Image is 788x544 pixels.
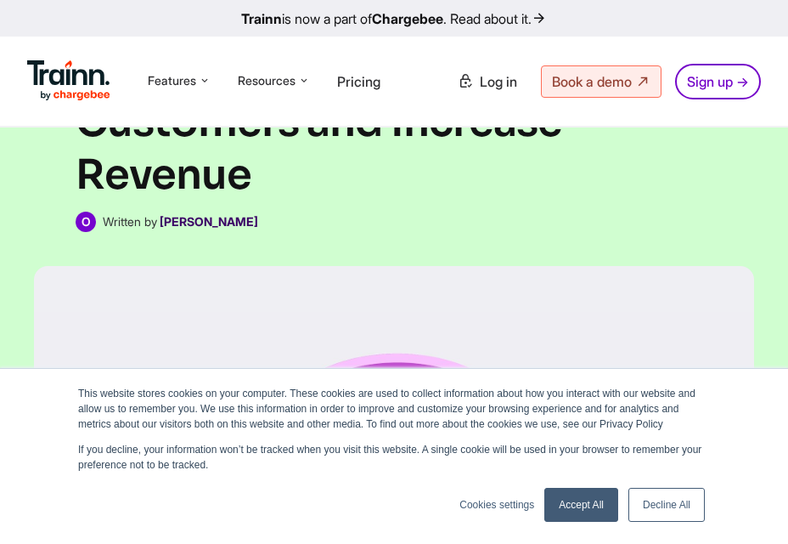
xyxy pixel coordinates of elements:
[480,73,517,90] span: Log in
[552,73,632,90] span: Book a demo
[160,214,258,229] a: [PERSON_NAME]
[78,386,710,432] p: This website stores cookies on your computer. These cookies are used to collect information about...
[459,497,534,513] a: Cookies settings
[447,66,527,97] a: Log in
[241,10,282,27] b: Trainn
[103,214,157,229] span: Written by
[148,72,196,89] span: Features
[238,72,295,89] span: Resources
[27,60,110,101] img: Trainn Logo
[675,64,761,99] a: Sign up →
[76,212,96,232] span: O
[337,73,380,90] a: Pricing
[544,488,618,522] a: Accept All
[628,488,705,522] a: Decline All
[78,442,710,473] p: If you decline, your information won’t be tracked when you visit this website. A single cookie wi...
[372,10,443,27] b: Chargebee
[541,65,661,98] a: Book a demo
